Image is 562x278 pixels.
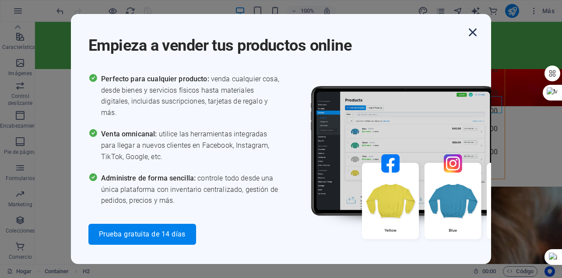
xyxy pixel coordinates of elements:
font: venda cualquier cosa, desde bienes y servicios físicos hasta materiales digitales, incluidas susc... [101,75,279,117]
button: Prueba gratuita de 14 días [88,224,196,245]
font: Prueba gratuita de 14 días [99,230,186,238]
font: Empieza a vender tus productos online [88,36,351,55]
font: Venta omnicanal: [101,130,157,138]
font: utilice las herramientas integradas para llegar a nuevos clientes en Facebook, Instagram, TikTok,... [101,130,269,160]
font: controle todo desde una única plataforma con inventario centralizado, gestión de pedidos, precios... [101,174,278,205]
font: Administre de forma sencilla: [101,174,196,182]
font: Perfecto para cualquier producto: [101,75,209,83]
img: promo_image.png [296,73,559,264]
